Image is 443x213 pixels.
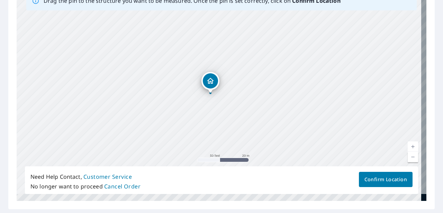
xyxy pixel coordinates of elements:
span: Confirm Location [364,175,407,184]
div: Dropped pin, building 1, Residential property, 314 NE Royce Loop Bentonville, AR 72712 [201,72,219,93]
button: Customer Service [83,172,132,182]
p: Need Help Contact, [30,172,141,182]
button: Confirm Location [359,172,413,187]
a: Current Level 19, Zoom In [408,141,418,152]
a: Current Level 19, Zoom Out [408,152,418,162]
button: Cancel Order [104,182,141,191]
p: No longer want to proceed [30,182,141,191]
